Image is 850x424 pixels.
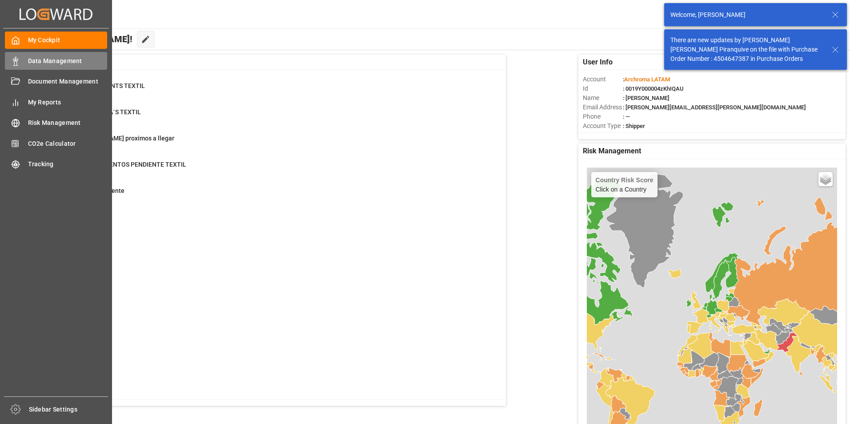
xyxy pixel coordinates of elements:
span: Id [583,84,623,93]
a: My Cockpit [5,32,107,49]
span: Document Management [28,77,108,86]
span: Sidebar Settings [29,405,108,414]
span: En [PERSON_NAME] proximos a llegar [68,135,174,142]
a: Document Management [5,73,107,90]
span: Archroma LATAM [624,76,670,83]
a: 108TRANSSHIPMENTS TEXTILContainer Schema [46,81,495,100]
a: Layers [818,172,833,186]
span: Data Management [28,56,108,66]
span: Account Type [583,121,623,131]
span: My Reports [28,98,108,107]
div: There are new updates by [PERSON_NAME] [PERSON_NAME] Piranquive on the file with Purchase Order N... [670,36,823,64]
span: My Cockpit [28,36,108,45]
span: User Info [583,57,613,68]
div: Welcome, [PERSON_NAME] [670,10,823,20]
a: 62En [PERSON_NAME] proximos a llegarContainer Schema [46,134,495,152]
a: 9ENVIO DOCUMENTOS PENDIENTE TEXTILPurchase Orders [46,160,495,179]
span: Hello [PERSON_NAME]! [37,31,132,48]
span: : 0019Y000004zKhIQAU [623,85,684,92]
span: : — [623,113,630,120]
span: : [623,76,670,83]
span: Name [583,93,623,103]
span: : [PERSON_NAME] [623,95,670,101]
a: 45CAMBIO DE ETA´S TEXTILContainer Schema [46,108,495,126]
span: Phone [583,112,623,121]
a: CO2e Calculator [5,135,107,152]
a: Data Management [5,52,107,69]
span: Account [583,75,623,84]
span: Email Address [583,103,623,112]
a: My Reports [5,93,107,111]
span: Tracking [28,160,108,169]
a: Tracking [5,156,107,173]
span: : [PERSON_NAME][EMAIL_ADDRESS][PERSON_NAME][DOMAIN_NAME] [623,104,806,111]
span: Risk Management [28,118,108,128]
span: : Shipper [623,123,645,129]
h4: Country Risk Score [596,176,654,184]
span: CO2e Calculator [28,139,108,148]
div: Click on a Country [596,176,654,193]
span: Risk Management [583,146,641,156]
span: ENVIO DOCUMENTOS PENDIENTE TEXTIL [68,161,186,168]
a: Risk Management [5,114,107,132]
a: 504Textil PO PendientePurchase Orders [46,186,495,205]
